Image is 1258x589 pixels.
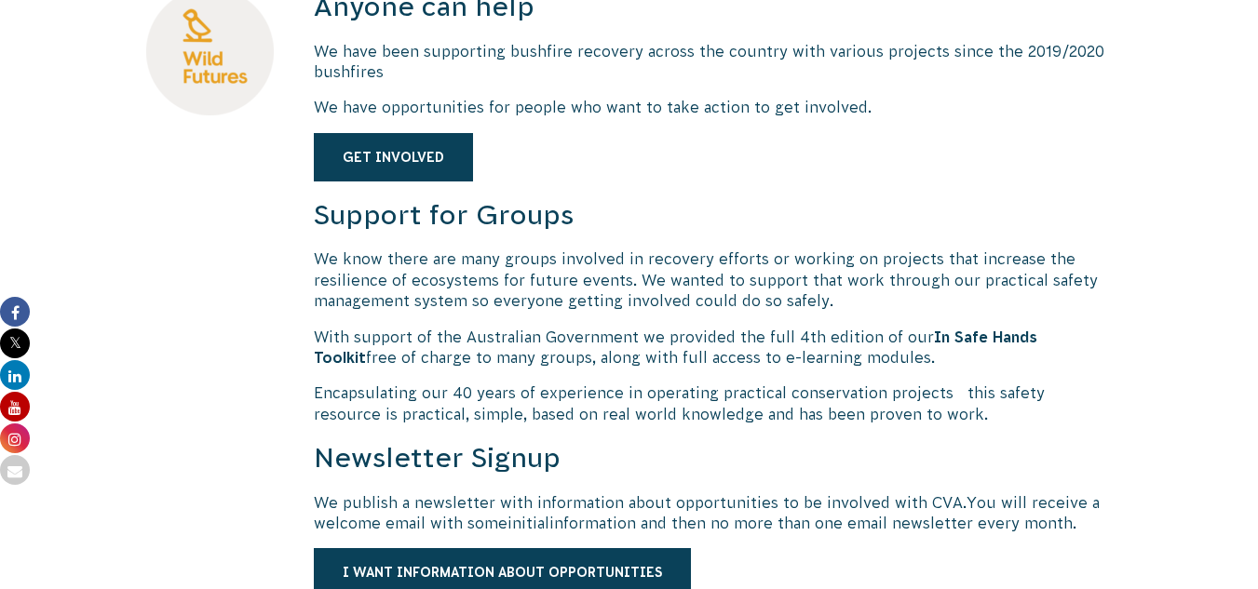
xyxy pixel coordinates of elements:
span: We publish a newsletter with information about opportunities to be involved with CVA. [314,494,967,511]
span: Encapsulating our 40 years of experience in operating practical conservation projects this safety... [314,384,1045,422]
span: free of charge to many groups, along with full access to e-learning modules. [366,349,935,366]
span: We have opportunities for people who want to take action to get involved. [314,99,872,115]
span: We know there are many groups involved in recovery efforts or working on projects that increase t... [314,250,1098,309]
h3: Newsletter Signup [314,439,1113,477]
span: initial [507,515,549,531]
span: information and then no more than one email newsletter every month. [549,515,1076,531]
span: In Safe Hands Toolkit [314,328,1037,366]
span: With support of the Australian Government we provided the full 4th edition of our [314,328,934,345]
a: Get Involved [314,133,473,181]
h3: Support for Groups [314,196,1113,234]
span: We have been supporting bushfire recovery across the country with various projects since the 2019... [314,43,1104,80]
